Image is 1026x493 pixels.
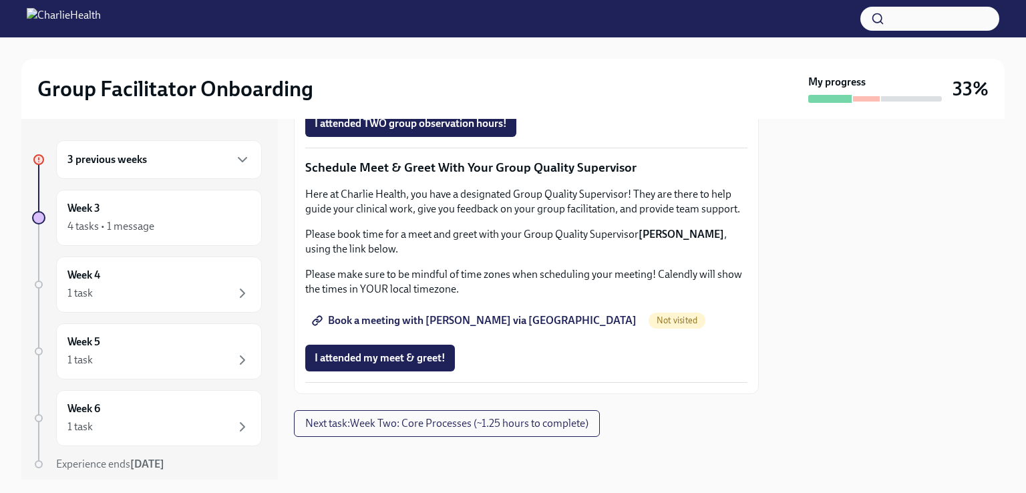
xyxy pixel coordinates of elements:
span: Next task : Week Two: Core Processes (~1.25 hours to complete) [305,417,588,430]
a: Week 41 task [32,257,262,313]
button: I attended TWO group observation hours! [305,110,516,137]
div: 1 task [67,286,93,301]
h6: Week 5 [67,335,100,349]
a: Week 34 tasks • 1 message [32,190,262,246]
a: Book a meeting with [PERSON_NAME] via [GEOGRAPHIC_DATA] [305,307,646,334]
h3: 33% [953,77,989,101]
span: I attended TWO group observation hours! [315,117,507,130]
span: Book a meeting with [PERSON_NAME] via [GEOGRAPHIC_DATA] [315,314,637,327]
div: 1 task [67,420,93,434]
span: Not visited [649,315,705,325]
a: Week 61 task [32,390,262,446]
h6: Week 4 [67,268,100,283]
strong: [DATE] [130,458,164,470]
h6: Week 6 [67,401,100,416]
p: Schedule Meet & Greet With Your Group Quality Supervisor [305,159,747,176]
div: 1 task [67,353,93,367]
img: CharlieHealth [27,8,101,29]
p: Here at Charlie Health, you have a designated Group Quality Supervisor! They are there to help gu... [305,187,747,216]
h6: Week 3 [67,201,100,216]
p: Please make sure to be mindful of time zones when scheduling your meeting! Calendly will show the... [305,267,747,297]
button: I attended my meet & greet! [305,345,455,371]
strong: [PERSON_NAME] [639,228,724,240]
button: Next task:Week Two: Core Processes (~1.25 hours to complete) [294,410,600,437]
div: 4 tasks • 1 message [67,219,154,234]
span: I attended my meet & greet! [315,351,446,365]
strong: My progress [808,75,866,90]
div: 3 previous weeks [56,140,262,179]
h6: 3 previous weeks [67,152,147,167]
p: Please book time for a meet and greet with your Group Quality Supervisor , using the link below. [305,227,747,257]
a: Week 51 task [32,323,262,379]
h2: Group Facilitator Onboarding [37,75,313,102]
span: Experience ends [56,458,164,470]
